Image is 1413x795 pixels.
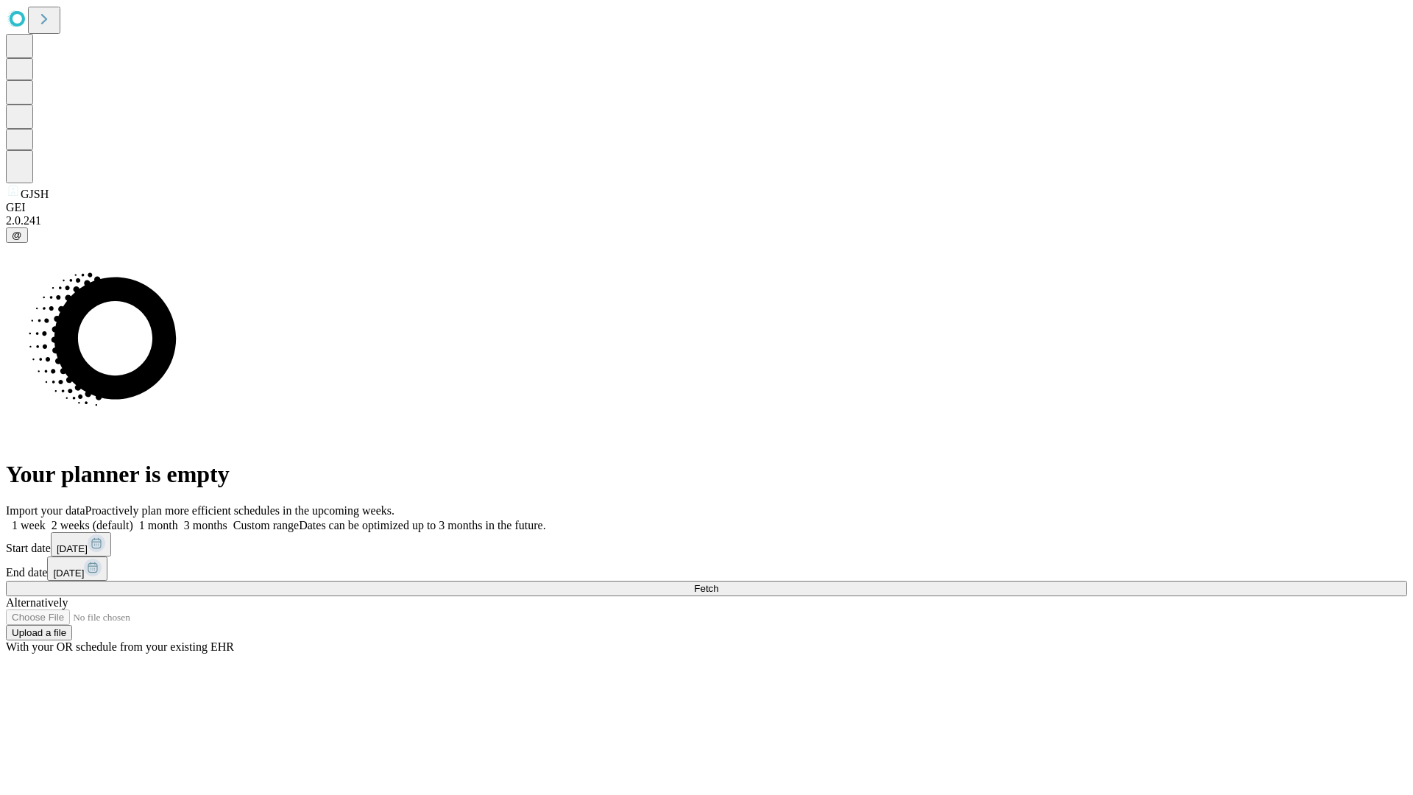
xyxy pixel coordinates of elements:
button: @ [6,227,28,243]
span: Import your data [6,504,85,517]
h1: Your planner is empty [6,461,1407,488]
span: @ [12,230,22,241]
span: [DATE] [53,568,84,579]
span: Fetch [694,583,718,594]
span: 1 month [139,519,178,531]
span: [DATE] [57,543,88,554]
button: Fetch [6,581,1407,596]
span: 2 weeks (default) [52,519,133,531]
div: 2.0.241 [6,214,1407,227]
span: Proactively plan more efficient schedules in the upcoming weeks. [85,504,394,517]
span: Alternatively [6,596,68,609]
div: Start date [6,532,1407,556]
button: [DATE] [51,532,111,556]
span: Dates can be optimized up to 3 months in the future. [299,519,545,531]
div: End date [6,556,1407,581]
button: [DATE] [47,556,107,581]
span: 3 months [184,519,227,531]
span: With your OR schedule from your existing EHR [6,640,234,653]
span: 1 week [12,519,46,531]
div: GEI [6,201,1407,214]
button: Upload a file [6,625,72,640]
span: GJSH [21,188,49,200]
span: Custom range [233,519,299,531]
